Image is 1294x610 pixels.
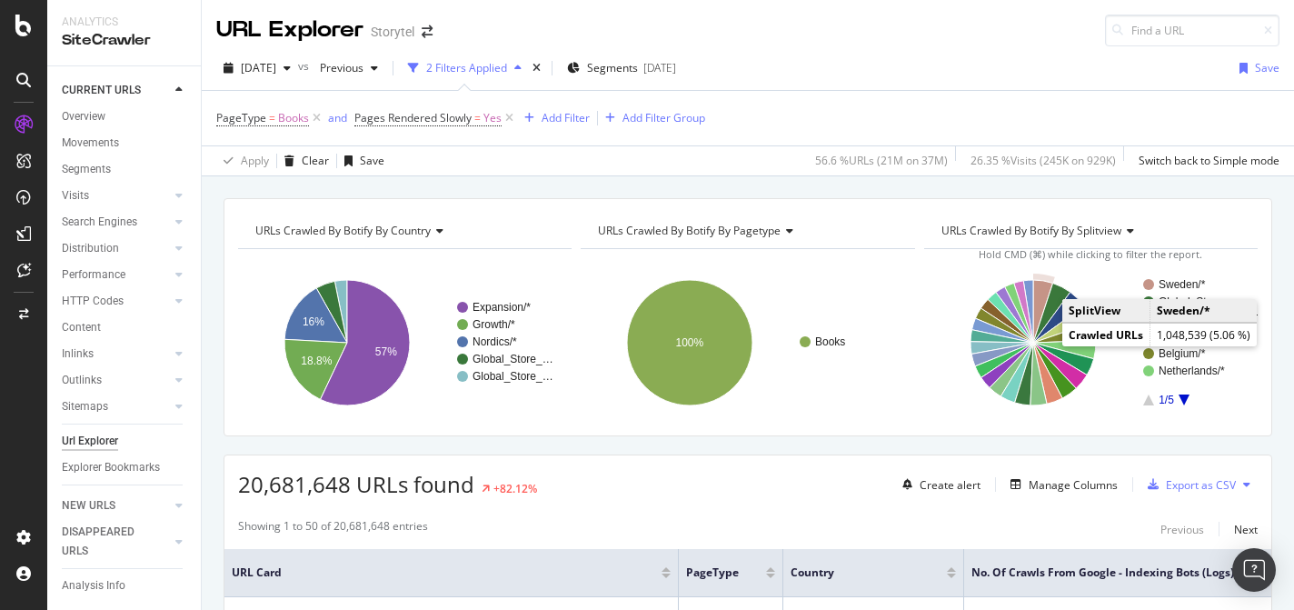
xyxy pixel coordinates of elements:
text: 16% [303,315,324,328]
span: Hold CMD (⌘) while clicking to filter the report. [979,247,1202,261]
button: Save [1232,54,1279,83]
text: Growth/* [473,318,515,331]
div: DISAPPEARED URLS [62,523,154,561]
div: Analytics [62,15,186,30]
text: Expansion/* [473,301,531,314]
div: [DATE] [643,60,676,75]
a: HTTP Codes [62,292,170,311]
span: PageType [686,565,739,581]
div: arrow-right-arrow-left [422,25,433,38]
div: Open Intercom Messenger [1232,548,1276,592]
div: CURRENT URLS [62,81,141,100]
div: +82.12% [493,481,537,496]
span: URLs Crawled By Botify By country [255,223,431,238]
span: Books [278,105,309,131]
div: Save [1255,60,1279,75]
div: Explorer Bookmarks [62,458,160,477]
div: Inlinks [62,345,94,364]
span: Pages Rendered Slowly [354,110,472,125]
button: [DATE] [216,54,298,83]
button: Apply [216,146,269,175]
div: Storytel [371,23,414,41]
a: Segments [62,160,188,179]
a: Analysis Info [62,576,188,595]
div: 56.6 % URLs ( 21M on 37M ) [815,153,948,168]
a: Movements [62,134,188,153]
div: times [529,59,544,77]
div: and [328,110,347,125]
div: Apply [241,153,269,168]
text: Sweden/* [1159,278,1206,291]
div: Performance [62,265,125,285]
a: Distribution [62,239,170,258]
span: Country [791,565,920,581]
a: Overview [62,107,188,126]
div: Analysis Info [62,576,125,595]
span: Yes [483,105,502,131]
div: Search Engines [62,213,137,232]
button: Clear [277,146,329,175]
text: Global_Store_… [473,353,553,365]
span: PageType [216,110,266,125]
input: Find a URL [1105,15,1279,46]
div: Distribution [62,239,119,258]
a: CURRENT URLS [62,81,170,100]
svg: A chart. [581,264,914,422]
div: Visits [62,186,89,205]
button: Previous [1160,518,1204,540]
span: Segments [587,60,638,75]
a: Content [62,318,188,337]
div: HTTP Codes [62,292,124,311]
span: No. of Crawls from Google - Indexing Bots (Logs) [971,565,1234,581]
td: Crawled URLs [1062,324,1150,347]
div: Add Filter [542,110,590,125]
a: DISAPPEARED URLS [62,523,170,561]
span: vs [298,58,313,74]
text: 100% [676,336,704,349]
a: Visits [62,186,170,205]
button: Segments[DATE] [560,54,683,83]
div: Overview [62,107,105,126]
div: Next [1234,522,1258,537]
h4: URLs Crawled By Botify By pagetype [594,216,898,245]
text: Nordics/* [473,335,517,348]
a: Search Engines [62,213,170,232]
button: Add Filter [517,107,590,129]
button: Manage Columns [1003,474,1118,495]
span: 2025 Sep. 11th [241,60,276,75]
span: URLs Crawled By Botify By pagetype [598,223,781,238]
text: Global_Store_… [473,370,553,383]
text: 18.8% [301,355,332,367]
div: Manage Columns [1029,477,1118,493]
span: = [269,110,275,125]
div: Movements [62,134,119,153]
button: Previous [313,54,385,83]
h4: URLs Crawled By Botify By splitview [938,216,1241,245]
div: Create alert [920,477,980,493]
text: Netherlands/* [1159,365,1225,377]
button: 2 Filters Applied [401,54,529,83]
div: Switch back to Simple mode [1139,153,1279,168]
a: Url Explorer [62,432,188,451]
a: Inlinks [62,345,170,364]
div: SiteCrawler [62,30,186,51]
div: 26.35 % Visits ( 245K on 929K ) [970,153,1116,168]
div: A chart. [924,264,1258,422]
div: Segments [62,160,111,179]
button: Export as CSV [1140,470,1236,499]
div: Content [62,318,101,337]
text: 57% [375,345,397,358]
div: NEW URLS [62,496,115,515]
span: Previous [313,60,363,75]
svg: A chart. [238,264,572,422]
div: Url Explorer [62,432,118,451]
span: URLs Crawled By Botify By splitview [941,223,1121,238]
button: Save [337,146,384,175]
div: Clear [302,153,329,168]
span: = [474,110,481,125]
button: Add Filter Group [598,107,705,129]
button: Switch back to Simple mode [1131,146,1279,175]
button: and [328,109,347,126]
